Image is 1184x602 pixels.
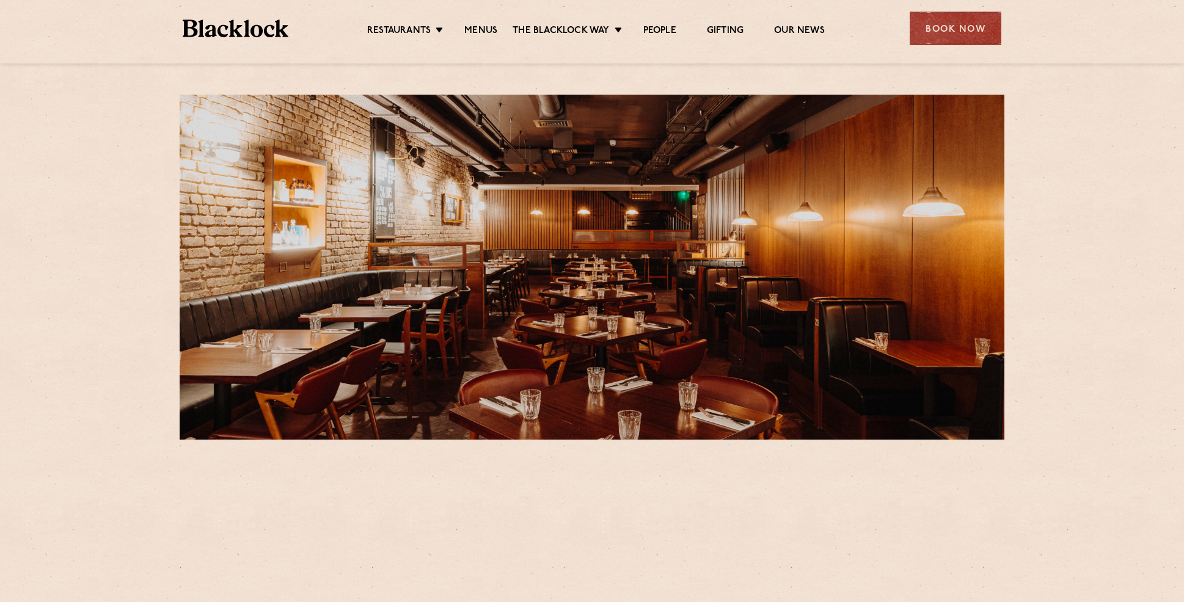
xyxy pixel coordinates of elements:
a: Our News [774,25,825,38]
a: Gifting [707,25,744,38]
a: The Blacklock Way [513,25,609,38]
a: Menus [464,25,497,38]
a: Restaurants [367,25,431,38]
a: People [643,25,676,38]
img: BL_Textured_Logo-footer-cropped.svg [183,20,288,37]
div: Book Now [910,12,1001,45]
